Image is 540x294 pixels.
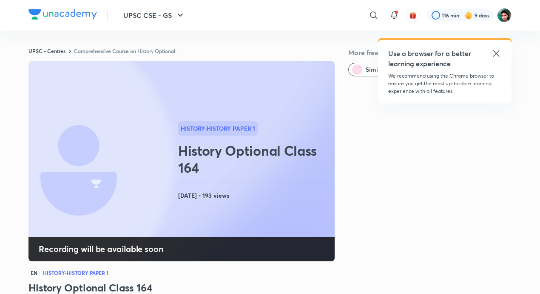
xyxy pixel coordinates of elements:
[388,48,473,69] h5: Use a browser for a better learning experience
[28,48,65,54] a: UPSC - Centres
[406,8,420,22] button: avatar
[464,11,473,20] img: streak
[388,72,501,95] p: We recommend using the Chrome browser to ensure you get the most up-to-date learning experience w...
[366,65,407,74] span: Similar classes
[74,48,175,54] a: Comprehensive Course on History Optional
[39,244,164,255] h4: Recording will be available soon
[178,142,331,176] h2: History Optional Class 164
[178,190,331,201] h4: [DATE] • 193 views
[348,48,512,58] h5: More free classes
[497,8,512,22] img: Avinash Gupta
[118,7,190,24] button: UPSC CSE - GS
[43,270,108,275] h4: History-History Paper 1
[28,9,97,22] a: Company Logo
[409,11,417,19] img: avatar
[28,9,97,20] img: Company Logo
[28,268,40,277] span: EN
[348,63,414,76] button: Similar classes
